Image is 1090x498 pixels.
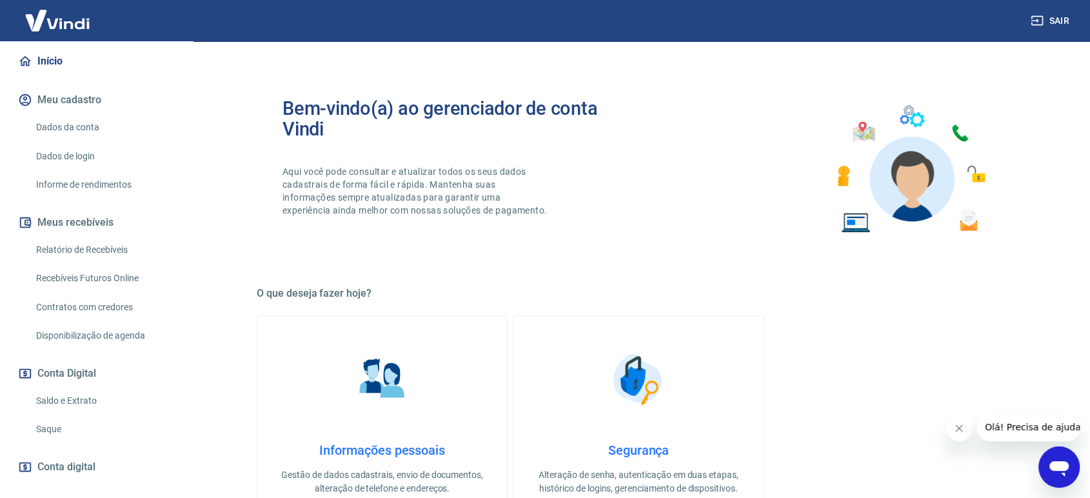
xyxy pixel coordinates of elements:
span: Conta digital [37,458,95,476]
a: Informe de rendimentos [31,172,177,198]
h4: Informações pessoais [278,443,486,458]
button: Meu cadastro [15,86,177,114]
h5: O que deseja fazer hoje? [257,287,1020,300]
a: Contratos com credores [31,294,177,321]
a: Saldo e Extrato [31,388,177,414]
iframe: Fechar mensagem [946,415,972,441]
button: Sair [1028,9,1075,33]
button: Meus recebíveis [15,208,177,237]
img: Segurança [606,347,671,412]
img: Imagem de um avatar masculino com diversos icones exemplificando as funcionalidades do gerenciado... [826,98,995,241]
a: Relatório de Recebíveis [31,237,177,263]
img: Informações pessoais [350,347,415,412]
a: Início [15,47,177,75]
span: Olá! Precisa de ajuda? [8,9,108,19]
img: Vindi [15,1,99,40]
a: Conta digital [15,453,177,481]
a: Disponibilização de agenda [31,323,177,349]
h2: Bem-vindo(a) ao gerenciador de conta Vindi [282,98,639,139]
button: Conta Digital [15,359,177,388]
a: Dados da conta [31,114,177,141]
a: Saque [31,416,177,443]
p: Gestão de dados cadastrais, envio de documentos, alteração de telefone e endereços. [278,468,486,495]
a: Dados de login [31,143,177,170]
p: Aqui você pode consultar e atualizar todos os seus dados cadastrais de forma fácil e rápida. Mant... [282,165,550,217]
p: Alteração de senha, autenticação em duas etapas, histórico de logins, gerenciamento de dispositivos. [534,468,742,495]
iframe: Mensagem da empresa [977,413,1080,441]
h4: Segurança [534,443,742,458]
a: Recebíveis Futuros Online [31,265,177,292]
iframe: Botão para abrir a janela de mensagens [1038,446,1080,488]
